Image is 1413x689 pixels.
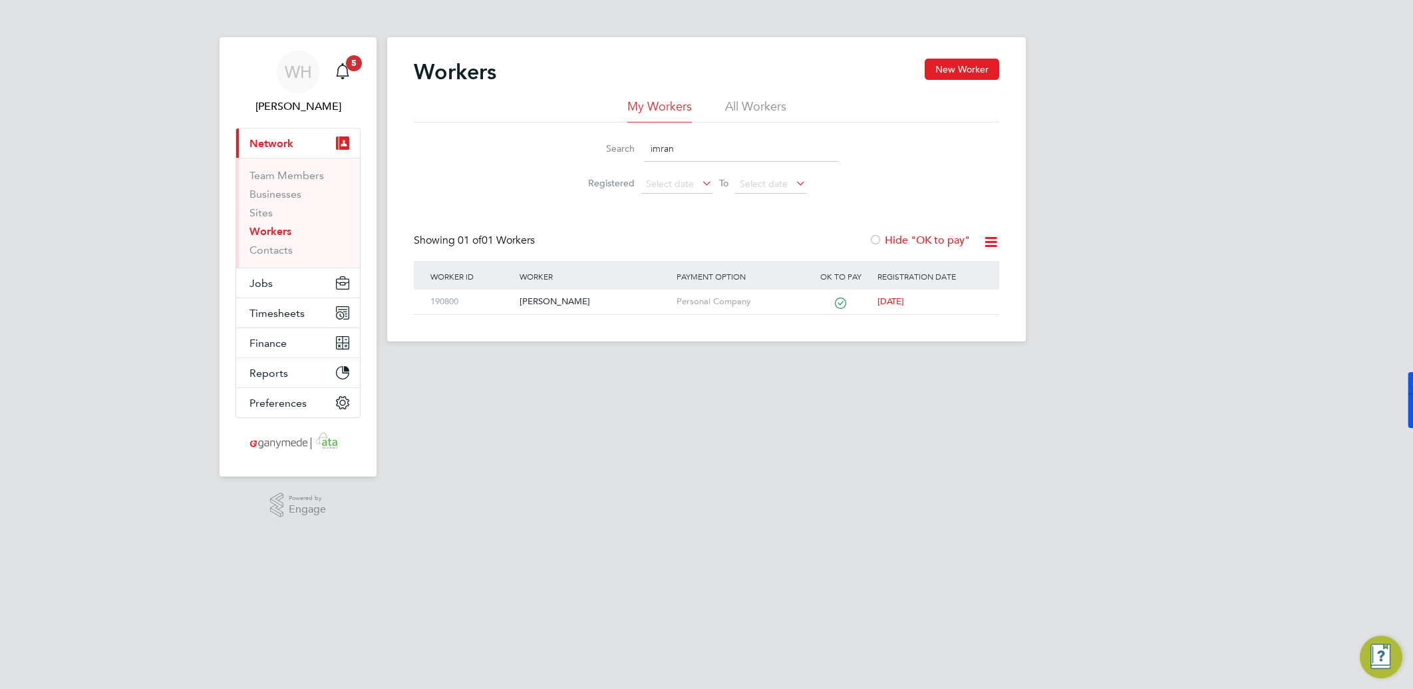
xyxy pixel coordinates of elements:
a: 190800[PERSON_NAME]Personal Company[DATE] [427,289,986,300]
div: Payment Option [673,261,808,292]
span: To [715,174,732,192]
div: 190800 [427,290,516,314]
div: Worker ID [427,261,516,292]
div: OK to pay [807,261,874,292]
input: Name, email or phone number [644,136,838,162]
img: ganymedesolutions-logo-retina.png [246,431,351,453]
span: Jobs [249,277,273,290]
button: Reports [236,358,360,387]
span: Select date [740,178,788,190]
a: Powered byEngage [270,493,327,518]
a: Businesses [249,188,301,200]
a: WH[PERSON_NAME] [235,51,361,115]
a: 5 [329,51,356,93]
span: Finance [249,337,287,349]
button: Finance [236,328,360,357]
div: Registration Date [874,261,986,292]
span: Network [249,137,293,150]
a: Sites [249,206,273,219]
span: Preferences [249,397,307,409]
span: William Heath [235,99,361,115]
div: Network [236,158,360,268]
span: Powered by [289,493,326,504]
h2: Workers [414,59,496,85]
label: Registered [575,177,635,189]
a: Contacts [249,244,293,256]
span: Select date [646,178,694,190]
button: Timesheets [236,298,360,328]
span: 01 of [458,234,482,247]
button: New Worker [925,59,999,80]
label: Hide "OK to pay" [869,234,970,247]
div: Personal Company [673,290,808,314]
a: Team Members [249,169,324,182]
span: Timesheets [249,307,305,320]
button: Preferences [236,388,360,417]
span: WH [285,63,312,81]
div: Worker [516,261,673,292]
span: [DATE] [877,296,904,307]
span: 5 [346,55,362,71]
span: Reports [249,367,288,379]
div: Showing [414,234,538,248]
button: Jobs [236,268,360,298]
label: Search [575,142,635,154]
button: Network [236,128,360,158]
span: Engage [289,504,326,515]
div: [PERSON_NAME] [516,290,673,314]
li: All Workers [725,99,786,122]
a: Workers [249,225,291,238]
button: Engage Resource Center [1360,636,1402,678]
li: My Workers [627,99,692,122]
nav: Main navigation [220,37,377,477]
a: Go to home page [235,431,361,453]
span: 01 Workers [458,234,535,247]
